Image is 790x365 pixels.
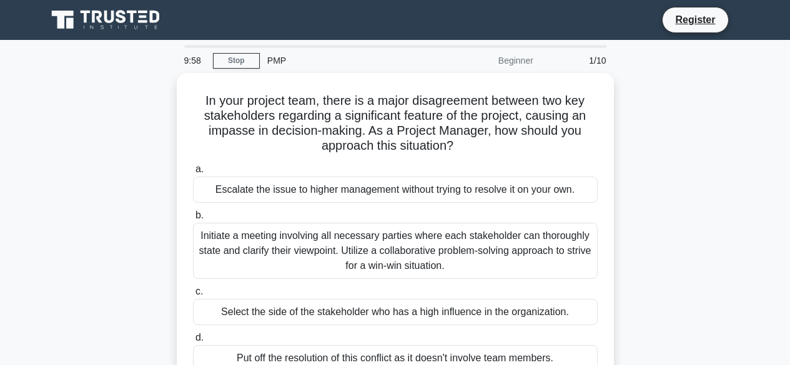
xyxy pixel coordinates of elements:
[177,48,213,73] div: 9:58
[195,332,204,343] span: d.
[432,48,541,73] div: Beginner
[193,299,598,325] div: Select the side of the stakeholder who has a high influence in the organization.
[541,48,614,73] div: 1/10
[195,210,204,220] span: b.
[192,93,599,154] h5: In your project team, there is a major disagreement between two key stakeholders regarding a sign...
[193,223,598,279] div: Initiate a meeting involving all necessary parties where each stakeholder can thoroughly state an...
[260,48,432,73] div: PMP
[195,286,203,296] span: c.
[195,163,204,174] span: a.
[193,177,598,203] div: Escalate the issue to higher management without trying to resolve it on your own.
[668,12,723,27] a: Register
[213,53,260,69] a: Stop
